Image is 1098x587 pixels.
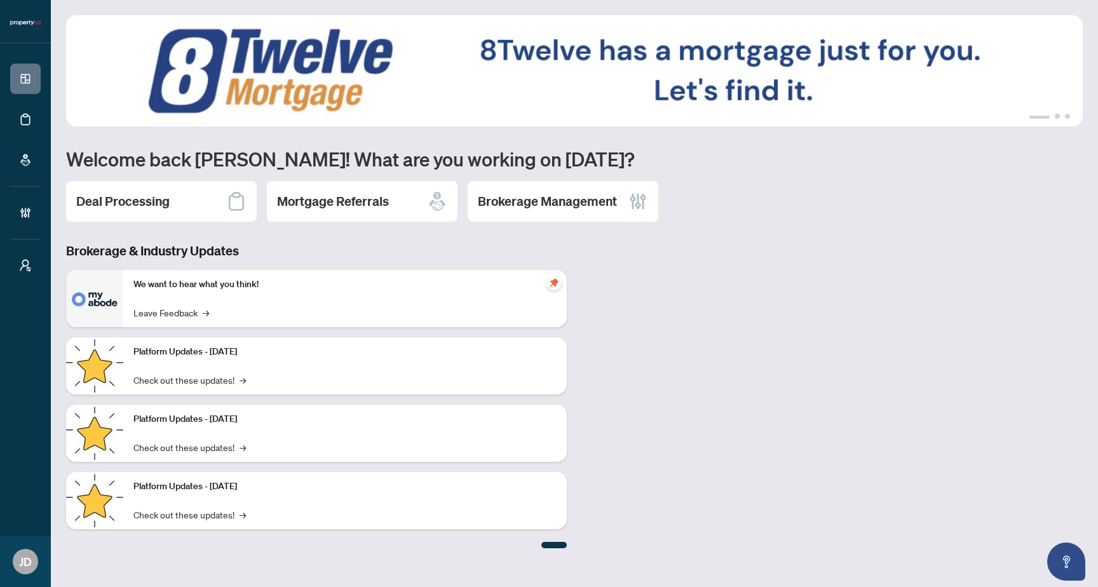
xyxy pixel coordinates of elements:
[133,278,557,292] p: We want to hear what you think!
[1047,543,1085,581] button: Open asap
[478,192,617,210] h2: Brokerage Management
[10,19,41,27] img: logo
[66,242,567,260] h3: Brokerage & Industry Updates
[133,306,209,320] a: Leave Feedback→
[133,480,557,494] p: Platform Updates - [DATE]
[66,15,1083,126] img: Slide 0
[133,373,246,387] a: Check out these updates!→
[1065,114,1070,119] button: 3
[66,270,123,327] img: We want to hear what you think!
[240,373,246,387] span: →
[1029,114,1050,119] button: 1
[240,440,246,454] span: →
[66,472,123,529] img: Platform Updates - June 23, 2025
[1055,114,1060,119] button: 2
[133,440,246,454] a: Check out these updates!→
[19,553,32,570] span: JD
[277,192,389,210] h2: Mortgage Referrals
[66,337,123,395] img: Platform Updates - July 21, 2025
[133,412,557,426] p: Platform Updates - [DATE]
[66,405,123,462] img: Platform Updates - July 8, 2025
[546,275,562,290] span: pushpin
[19,259,32,272] span: user-switch
[76,192,170,210] h2: Deal Processing
[240,508,246,522] span: →
[203,306,209,320] span: →
[66,147,1083,171] h1: Welcome back [PERSON_NAME]! What are you working on [DATE]?
[133,345,557,359] p: Platform Updates - [DATE]
[133,508,246,522] a: Check out these updates!→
